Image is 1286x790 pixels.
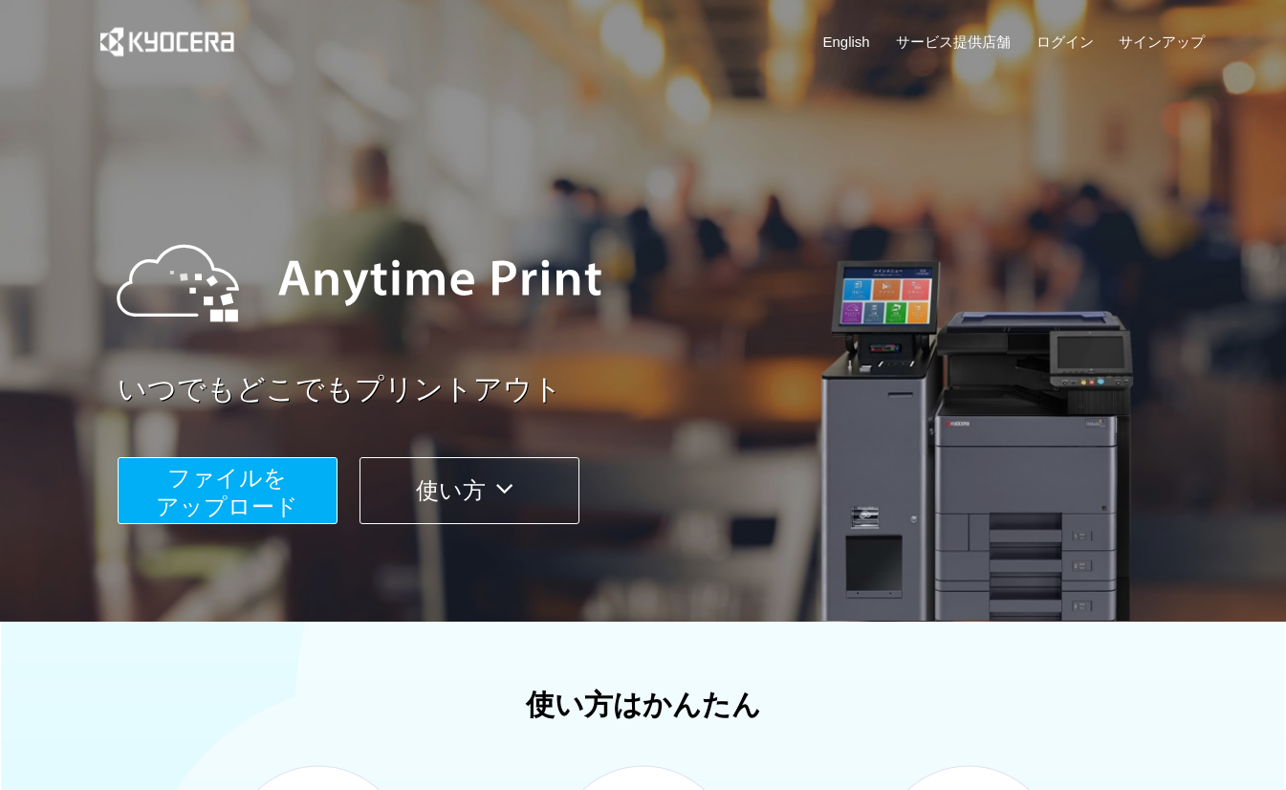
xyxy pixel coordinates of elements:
a: ログイン [1036,32,1094,52]
span: ファイルを ​​アップロード [156,465,298,519]
a: いつでもどこでもプリントアウト [118,369,1217,410]
button: 使い方 [360,457,579,524]
a: English [823,32,870,52]
button: ファイルを​​アップロード [118,457,338,524]
a: サービス提供店舗 [896,32,1011,52]
a: サインアップ [1119,32,1205,52]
